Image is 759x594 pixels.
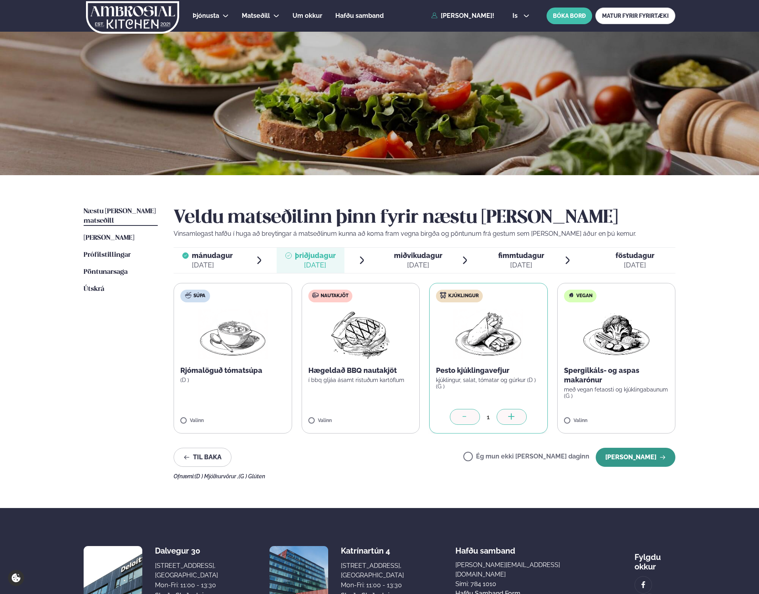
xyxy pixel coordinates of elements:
span: Vegan [576,293,593,299]
p: (D ) [180,377,285,383]
span: fimmtudagur [498,251,544,260]
span: Prófílstillingar [84,252,131,258]
div: [DATE] [616,260,654,270]
div: Fylgdu okkur [635,546,675,571]
button: is [506,13,536,19]
div: Mon-Fri: 11:00 - 13:30 [155,581,218,590]
div: [DATE] [498,260,544,270]
a: Hafðu samband [335,11,384,21]
span: Kjúklingur [448,293,479,299]
a: [PERSON_NAME]! [431,12,494,19]
p: kjúklingur, salat, tómatar og gúrkur (D ) (G ) [436,377,541,390]
span: Næstu [PERSON_NAME] matseðill [84,208,156,224]
img: image alt [639,581,648,590]
img: Beef-Meat.png [325,309,396,359]
span: miðvikudagur [394,251,442,260]
p: með vegan fetaosti og kjúklingabaunum (G ) [564,386,669,399]
p: Sími: 784 1010 [455,579,583,589]
span: Nautakjöt [321,293,348,299]
span: Matseðill [242,12,270,19]
a: Pöntunarsaga [84,267,128,277]
span: mánudagur [192,251,233,260]
img: soup.svg [185,292,191,298]
p: Rjómalöguð tómatsúpa [180,366,285,375]
p: Hægeldað BBQ nautakjöt [308,366,413,375]
button: [PERSON_NAME] [596,448,675,467]
a: Um okkur [293,11,322,21]
p: í bbq gljáa ásamt ristuðum kartöflum [308,377,413,383]
a: [PERSON_NAME] [84,233,134,243]
a: image alt [635,577,652,593]
p: Spergilkáls- og aspas makarónur [564,366,669,385]
p: Vinsamlegast hafðu í huga að breytingar á matseðlinum kunna að koma fram vegna birgða og pöntunum... [174,229,675,239]
div: Mon-Fri: 11:00 - 13:30 [341,581,404,590]
div: [DATE] [394,260,442,270]
span: Hafðu samband [455,540,515,556]
div: Katrínartún 4 [341,546,404,556]
a: Prófílstillingar [84,250,131,260]
span: (G ) Glúten [239,473,265,479]
a: Útskrá [84,285,104,294]
div: [DATE] [192,260,233,270]
span: þriðjudagur [295,251,336,260]
img: Vegan.png [581,309,651,359]
img: chicken.svg [440,292,446,298]
img: logo [85,1,180,34]
div: [STREET_ADDRESS], [GEOGRAPHIC_DATA] [155,561,218,580]
a: MATUR FYRIR FYRIRTÆKI [595,8,675,24]
p: Pesto kjúklingavefjur [436,366,541,375]
img: beef.svg [312,292,319,298]
span: [PERSON_NAME] [84,235,134,241]
div: 1 [480,413,497,422]
div: Dalvegur 30 [155,546,218,556]
a: Cookie settings [8,570,24,586]
span: Þjónusta [193,12,219,19]
span: is [512,13,520,19]
a: Þjónusta [193,11,219,21]
a: Næstu [PERSON_NAME] matseðill [84,207,158,226]
div: Ofnæmi: [174,473,675,479]
span: föstudagur [616,251,654,260]
a: Matseðill [242,11,270,21]
div: [DATE] [295,260,336,270]
span: Um okkur [293,12,322,19]
img: Wraps.png [453,309,523,359]
a: [PERSON_NAME][EMAIL_ADDRESS][DOMAIN_NAME] [455,560,583,579]
h2: Veldu matseðilinn þinn fyrir næstu [PERSON_NAME] [174,207,675,229]
span: Súpa [193,293,205,299]
button: BÓKA BORÐ [547,8,592,24]
span: Hafðu samband [335,12,384,19]
span: Pöntunarsaga [84,269,128,275]
span: (D ) Mjólkurvörur , [195,473,239,479]
img: Soup.png [198,309,268,359]
div: [STREET_ADDRESS], [GEOGRAPHIC_DATA] [341,561,404,580]
img: Vegan.svg [568,292,574,298]
span: Útskrá [84,286,104,292]
button: Til baka [174,448,231,467]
